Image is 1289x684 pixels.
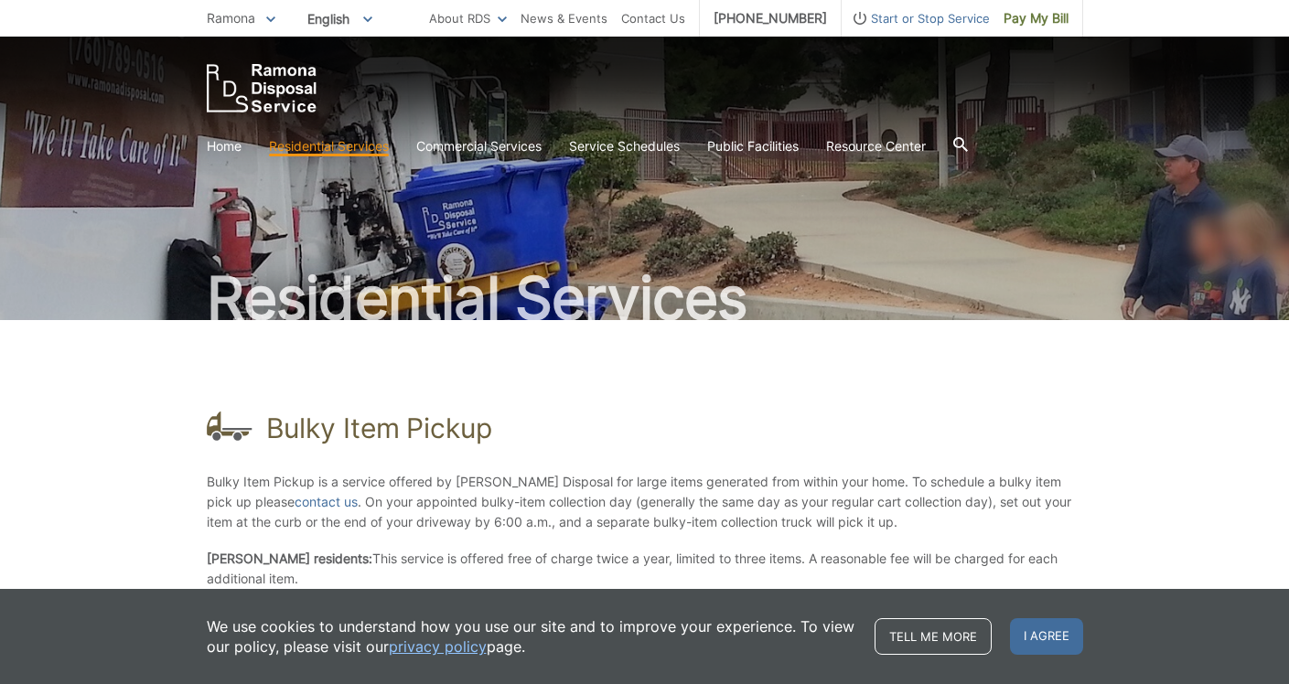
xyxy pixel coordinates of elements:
span: Ramona [207,10,255,26]
p: Bulky Item Pickup is a service offered by [PERSON_NAME] Disposal for large items generated from w... [207,472,1083,532]
a: Contact Us [621,8,685,28]
p: This service is offered free of charge twice a year, limited to three items. A reasonable fee wil... [207,549,1083,589]
span: Pay My Bill [1004,8,1069,28]
a: privacy policy [389,636,487,657]
h1: Bulky Item Pickup [266,411,492,444]
a: Tell me more [875,618,992,655]
a: Home [207,136,242,156]
a: Service Schedules [569,136,680,156]
a: contact us [295,492,358,512]
a: About RDS [429,8,507,28]
a: News & Events [521,8,607,28]
strong: [PERSON_NAME] residents: [207,550,372,566]
h2: Residential Services [207,269,1083,327]
a: Residential Services [269,136,389,156]
span: I agree [1010,618,1083,655]
a: Resource Center [826,136,926,156]
a: Commercial Services [416,136,542,156]
span: English [294,4,386,34]
a: Public Facilities [707,136,799,156]
a: EDCD logo. Return to the homepage. [207,64,317,112]
p: We use cookies to understand how you use our site and to improve your experience. To view our pol... [207,616,856,657]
